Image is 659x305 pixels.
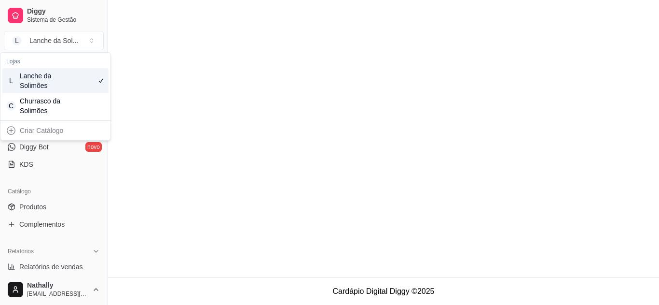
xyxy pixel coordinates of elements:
span: Sistema de Gestão [27,16,100,24]
span: C [6,101,16,111]
span: L [12,36,22,45]
span: Diggy Bot [19,142,49,152]
span: Complementos [19,219,65,229]
a: KDS [4,157,104,172]
div: Catálogo [4,184,104,199]
span: Nathally [27,281,88,290]
a: Produtos [4,199,104,215]
span: KDS [19,160,33,169]
span: Produtos [19,202,46,212]
div: Suggestions [0,53,110,120]
div: Churrasco da Solimões [20,96,63,116]
span: Relatórios de vendas [19,262,83,272]
span: [EMAIL_ADDRESS][DOMAIN_NAME] [27,290,88,298]
div: Suggestions [0,121,110,140]
div: Lanche da Sol ... [29,36,78,45]
button: Nathally[EMAIL_ADDRESS][DOMAIN_NAME] [4,278,104,301]
a: Complementos [4,217,104,232]
a: DiggySistema de Gestão [4,4,104,27]
span: Relatórios [8,247,34,255]
button: Select a team [4,31,104,50]
span: L [6,76,16,86]
a: Diggy Botnovo [4,139,104,155]
footer: Cardápio Digital Diggy © 2025 [108,277,659,305]
span: Diggy [27,7,100,16]
a: Relatórios de vendas [4,259,104,275]
div: Lojas [2,55,109,68]
div: Lanche da Solimões [20,71,63,90]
